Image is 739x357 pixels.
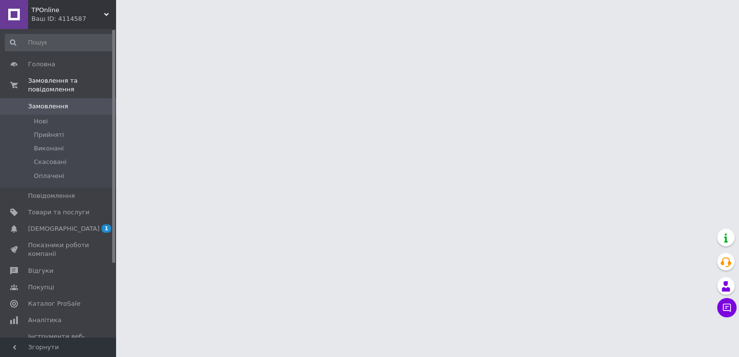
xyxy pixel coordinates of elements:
span: 1 [102,224,111,233]
span: Виконані [34,144,64,153]
span: Покупці [28,283,54,292]
input: Пошук [5,34,114,51]
span: [DEMOGRAPHIC_DATA] [28,224,100,233]
span: Нові [34,117,48,126]
span: Скасовані [34,158,67,166]
span: Показники роботи компанії [28,241,89,258]
span: Каталог ProSale [28,299,80,308]
span: Прийняті [34,131,64,139]
span: Повідомлення [28,192,75,200]
span: TPOnline [31,6,104,15]
span: Головна [28,60,55,69]
span: Оплачені [34,172,64,180]
span: Інструменти веб-майстра та SEO [28,332,89,350]
span: Аналітика [28,316,61,325]
div: Ваш ID: 4114587 [31,15,116,23]
span: Відгуки [28,267,53,275]
span: Замовлення та повідомлення [28,76,116,94]
span: Товари та послуги [28,208,89,217]
button: Чат з покупцем [717,298,737,317]
span: Замовлення [28,102,68,111]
